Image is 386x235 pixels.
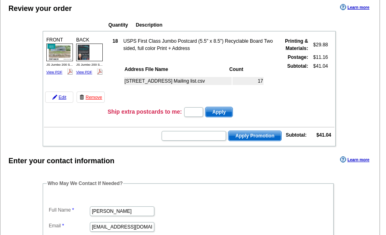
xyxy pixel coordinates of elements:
[77,92,105,103] a: Remove
[309,37,328,52] td: $29.88
[79,95,84,100] img: trashcan-icon.gif
[76,44,103,61] img: small-thumb.jpg
[205,107,233,117] button: Apply
[46,63,73,67] span: JS Jumbo 200 S...
[205,107,232,117] span: Apply
[124,77,232,85] td: [STREET_ADDRESS] Mailing list.csv
[108,108,182,115] h3: Ship extra postcards to me:
[49,222,89,229] label: Email
[108,21,135,29] th: Quantity
[52,95,57,100] img: pencil-icon.gif
[8,3,72,14] div: Review your order
[286,132,307,138] strong: Subtotal:
[46,70,62,74] a: View PDF
[135,21,283,29] th: Description
[112,38,118,44] strong: 18
[8,156,114,166] div: Enter your contact information
[67,69,73,75] img: pdf_logo.png
[309,53,328,61] td: $11.16
[49,206,89,214] label: Full Name
[232,77,264,85] td: 17
[229,65,264,73] th: Count
[123,37,275,52] td: USPS First Class Jumbo Postcard (5.5" x 8.5") Recyclable Board Two sided, full color Print + Address
[45,92,73,103] a: Edit
[228,131,282,141] button: Apply Promotion
[228,131,281,141] span: Apply Promotion
[288,54,308,60] strong: Postage:
[47,180,123,187] legend: Who May We Contact If Needed?
[76,70,92,74] a: View PDF
[76,63,102,67] span: JS Jumbo 200 S...
[309,62,328,104] td: $41.04
[46,44,73,61] img: small-thumb.jpg
[75,35,104,77] div: BACK
[287,63,308,69] strong: Subtotal:
[316,132,331,138] strong: $41.04
[340,156,369,163] a: Learn more
[285,38,308,51] strong: Printing & Materials:
[124,65,228,73] th: Address File Name
[340,4,369,10] a: Learn more
[45,35,74,77] div: FRONT
[97,69,103,75] img: pdf_logo.png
